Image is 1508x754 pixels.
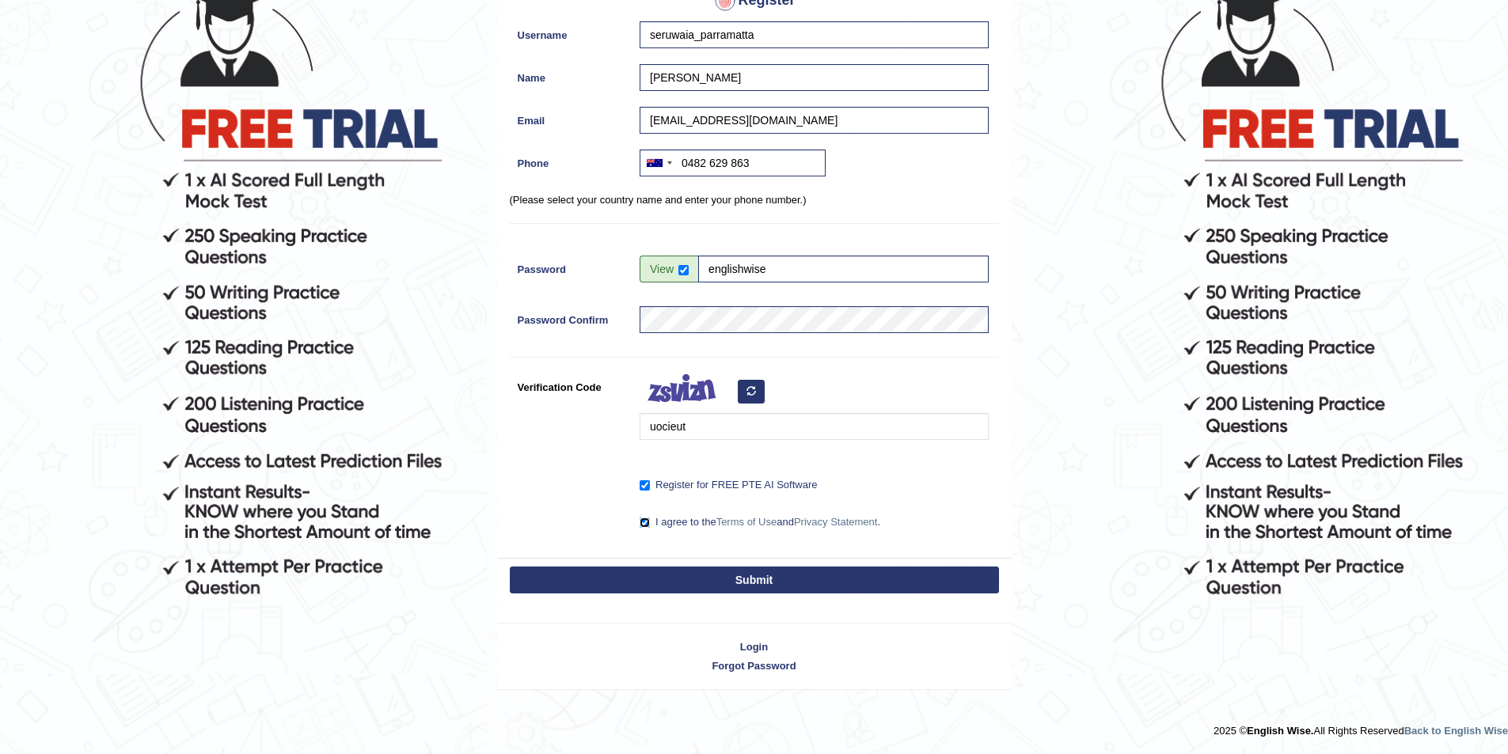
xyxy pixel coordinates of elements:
p: (Please select your country name and enter your phone number.) [510,192,999,207]
a: Terms of Use [716,516,777,528]
label: Register for FREE PTE AI Software [640,477,817,493]
button: Submit [510,566,999,593]
a: Back to English Wise [1404,725,1508,737]
div: 2025 © All Rights Reserved [1214,715,1508,738]
label: Username [510,21,632,43]
a: Login [498,639,1011,654]
label: Password Confirm [510,306,632,328]
label: Phone [510,150,632,171]
div: Australia: +61 [640,150,677,176]
strong: English Wise. [1247,725,1313,737]
input: Show/Hide Password [678,265,689,275]
a: Forgot Password [498,658,1011,673]
label: Email [510,107,632,128]
label: Verification Code [510,373,632,395]
label: I agree to the and . [640,514,880,530]
label: Name [510,64,632,85]
input: Register for FREE PTE AI Software [640,480,650,491]
a: Privacy Statement [794,516,878,528]
input: I agree to theTerms of UseandPrivacy Statement. [640,517,650,528]
label: Password [510,256,632,277]
input: +61 412 345 678 [640,150,826,176]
